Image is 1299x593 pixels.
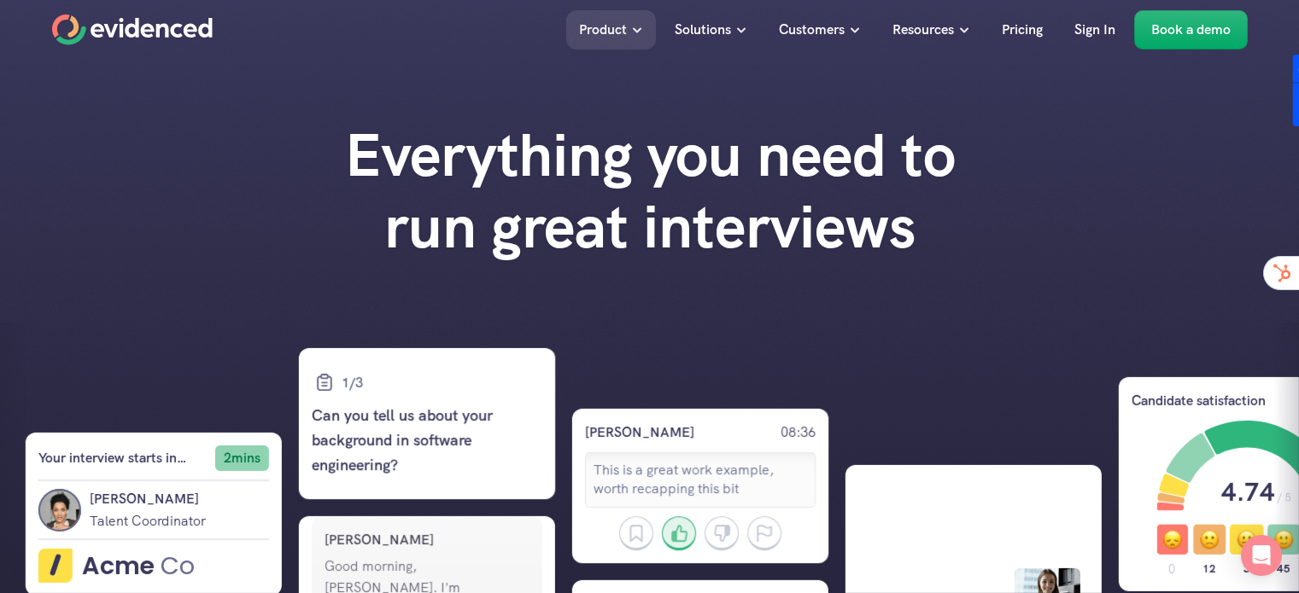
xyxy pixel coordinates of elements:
[1074,19,1115,41] p: Sign In
[1002,19,1043,41] p: Pricing
[308,119,992,263] h1: Everything you need to run great interviews
[1241,535,1282,576] div: Open Intercom Messenger
[892,19,954,41] p: Resources
[1062,10,1128,49] a: Sign In
[989,10,1056,49] a: Pricing
[579,19,627,41] p: Product
[1134,10,1248,49] a: Book a demo
[52,15,213,45] a: Home
[675,19,731,41] p: Solutions
[779,19,845,41] p: Customers
[1151,19,1231,41] p: Book a demo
